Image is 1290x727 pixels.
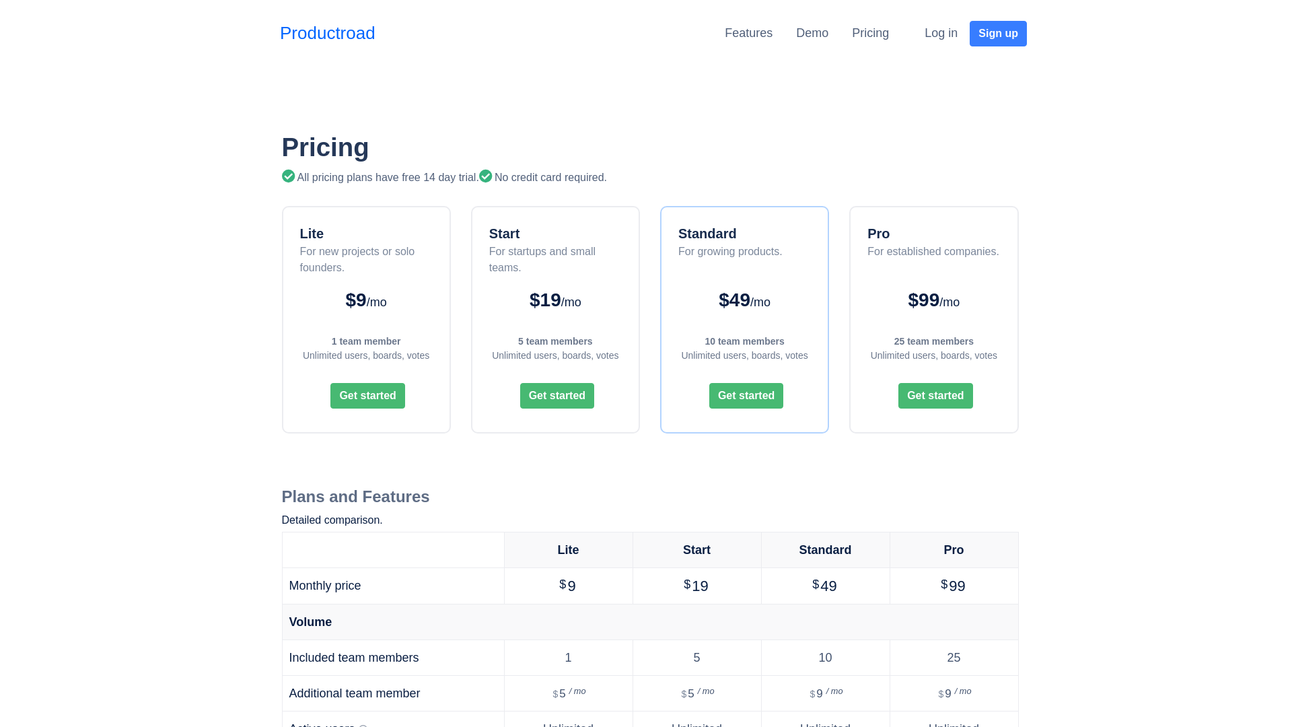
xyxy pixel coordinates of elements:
[949,578,965,594] span: 99
[725,26,773,40] a: Features
[489,223,625,244] div: Start
[282,676,504,712] td: Additional team member
[489,244,625,276] div: For startups and small teams.
[282,512,1019,528] p: Detailed comparison.
[692,578,708,594] span: 19
[810,689,815,699] span: $
[826,686,843,696] sup: / mo
[894,336,974,347] strong: 25 team members
[565,651,571,664] span: 1
[300,223,436,244] div: Lite
[852,26,889,40] a: Pricing
[945,687,968,700] span: 9
[282,132,1019,163] h1: Pricing
[867,223,999,244] div: Pro
[569,686,586,696] sup: / mo
[367,296,387,309] span: /mo
[812,578,819,591] span: $
[939,296,960,309] span: /mo
[282,604,1018,640] td: Volume
[816,687,839,700] span: 9
[970,21,1027,46] button: Sign up
[947,651,960,664] span: 25
[678,223,783,244] div: Standard
[559,687,582,700] span: 5
[297,349,436,363] div: Unlimited users, boards, votes
[675,349,814,363] div: Unlimited users, boards, votes
[282,487,1019,507] h2: Plans and Features
[705,336,784,347] strong: 10 team members
[520,383,594,409] button: Get started
[504,532,633,568] th: Lite
[282,170,1019,186] div: All pricing plans have free 14 day trial. No credit card required.
[955,686,972,696] sup: / mo
[300,244,436,276] div: For new projects or solo founders.
[864,349,1003,363] div: Unlimited users, boards, votes
[633,532,761,568] th: Start
[561,296,581,309] span: /mo
[867,244,999,276] div: For established companies.
[297,286,436,314] div: $9
[709,383,783,409] button: Get started
[818,651,832,664] span: 10
[864,286,1003,314] div: $99
[552,689,558,699] span: $
[675,286,814,314] div: $49
[684,578,690,591] span: $
[280,20,375,46] a: Productroad
[332,336,401,347] strong: 1 team member
[330,383,404,409] button: Get started
[916,20,966,47] button: Log in
[567,578,575,594] span: 9
[761,532,890,568] th: Standard
[898,383,972,409] button: Get started
[820,578,836,594] span: 49
[681,689,686,699] span: $
[796,26,828,40] a: Demo
[518,336,593,347] strong: 5 team members
[559,578,566,591] span: $
[678,244,783,276] div: For growing products.
[688,687,711,700] span: 5
[750,296,771,309] span: /mo
[486,349,625,363] div: Unlimited users, boards, votes
[282,568,504,604] td: Monthly price
[698,686,715,696] sup: / mo
[890,532,1018,568] th: Pro
[693,651,700,664] span: 5
[941,578,947,591] span: $
[282,640,504,676] td: Included team members
[938,689,943,699] span: $
[486,286,625,314] div: $19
